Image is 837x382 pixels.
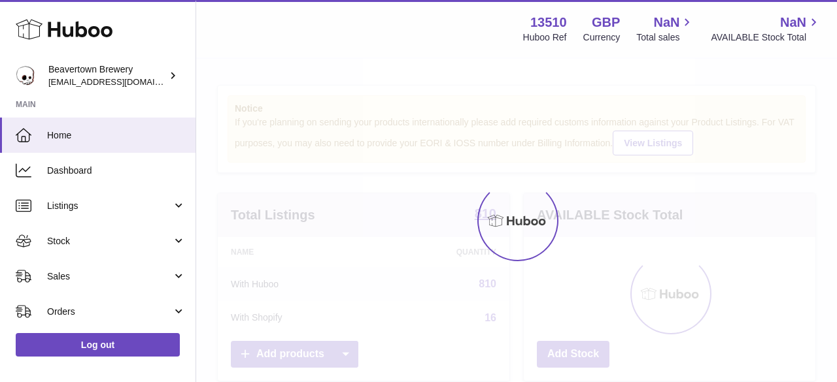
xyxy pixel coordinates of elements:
[780,14,806,31] span: NaN
[47,270,172,283] span: Sales
[48,63,166,88] div: Beavertown Brewery
[48,76,192,87] span: [EMAIL_ADDRESS][DOMAIN_NAME]
[636,31,694,44] span: Total sales
[711,31,821,44] span: AVAILABLE Stock Total
[636,14,694,44] a: NaN Total sales
[711,14,821,44] a: NaN AVAILABLE Stock Total
[47,200,172,212] span: Listings
[523,31,567,44] div: Huboo Ref
[47,306,172,318] span: Orders
[47,129,186,142] span: Home
[592,14,620,31] strong: GBP
[16,66,35,86] img: internalAdmin-13510@internal.huboo.com
[653,14,679,31] span: NaN
[47,235,172,247] span: Stock
[530,14,567,31] strong: 13510
[47,165,186,177] span: Dashboard
[583,31,621,44] div: Currency
[16,333,180,357] a: Log out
